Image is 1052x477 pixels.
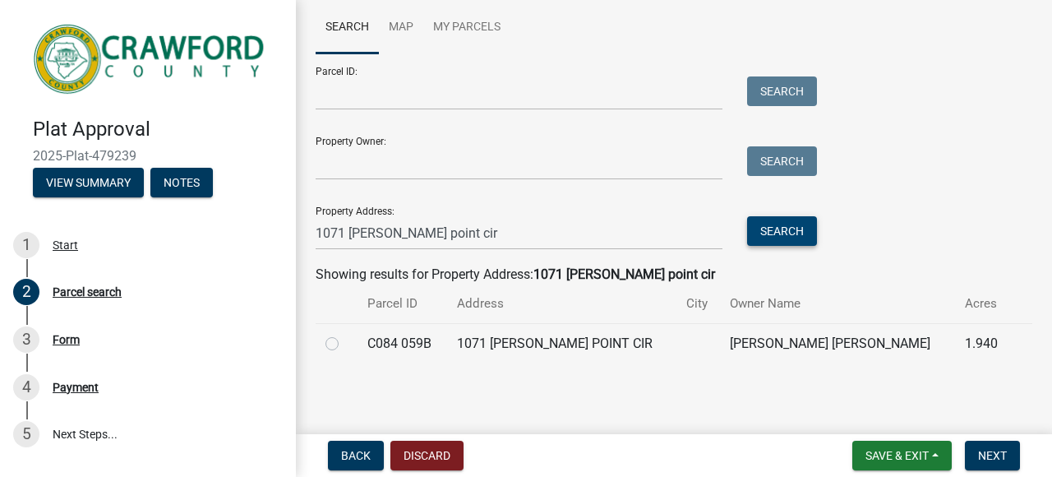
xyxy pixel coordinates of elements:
[955,323,1011,364] td: 1.940
[13,421,39,447] div: 5
[865,449,929,462] span: Save & Exit
[316,2,379,54] a: Search
[150,168,213,197] button: Notes
[33,177,144,190] wm-modal-confirm: Summary
[676,285,720,323] th: City
[955,285,1011,323] th: Acres
[33,17,270,100] img: Crawford County, Georgia
[423,2,510,54] a: My Parcels
[720,285,955,323] th: Owner Name
[747,216,817,246] button: Search
[53,286,122,298] div: Parcel search
[447,285,676,323] th: Address
[13,232,39,258] div: 1
[13,326,39,353] div: 3
[53,239,78,251] div: Start
[447,323,676,364] td: 1071 [PERSON_NAME] POINT CIR
[358,285,447,323] th: Parcel ID
[341,449,371,462] span: Back
[747,76,817,106] button: Search
[33,118,283,141] h4: Plat Approval
[533,266,715,282] strong: 1071 [PERSON_NAME] point cir
[852,441,952,470] button: Save & Exit
[965,441,1020,470] button: Next
[390,441,464,470] button: Discard
[316,265,1032,285] div: Showing results for Property Address:
[747,146,817,176] button: Search
[978,449,1007,462] span: Next
[150,177,213,190] wm-modal-confirm: Notes
[13,279,39,305] div: 2
[53,382,99,393] div: Payment
[720,323,955,364] td: [PERSON_NAME] [PERSON_NAME]
[33,168,144,197] button: View Summary
[53,334,80,345] div: Form
[33,148,263,164] span: 2025-Plat-479239
[379,2,423,54] a: Map
[358,323,447,364] td: C084 059B
[13,374,39,401] div: 4
[328,441,384,470] button: Back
